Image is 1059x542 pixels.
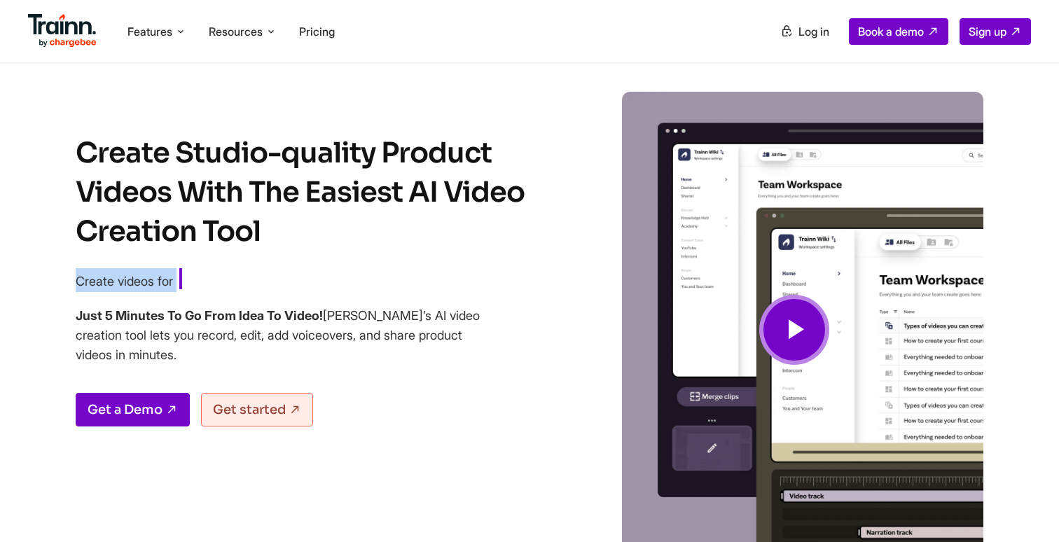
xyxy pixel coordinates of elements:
[858,25,924,39] span: Book a demo
[76,393,190,426] a: Get a Demo
[798,25,829,39] span: Log in
[960,18,1031,45] a: Sign up
[209,24,263,39] span: Resources
[772,19,838,44] a: Log in
[76,306,482,365] h4: [PERSON_NAME]’s AI video creation tool lets you record, edit, add voiceovers, and share product v...
[989,475,1059,542] iframe: Chat Widget
[201,393,313,426] a: Get started
[299,25,335,39] a: Pricing
[849,18,948,45] a: Book a demo
[76,134,552,251] h1: Create Studio-quality Product Videos With The Easiest AI Video Creation Tool
[28,14,97,48] img: Trainn Logo
[969,25,1006,39] span: Sign up
[76,308,323,323] b: Just 5 Minutes To Go From Idea To Video!
[76,274,173,289] span: Create videos for
[127,24,172,39] span: Features
[179,268,356,292] span: Product Tutorials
